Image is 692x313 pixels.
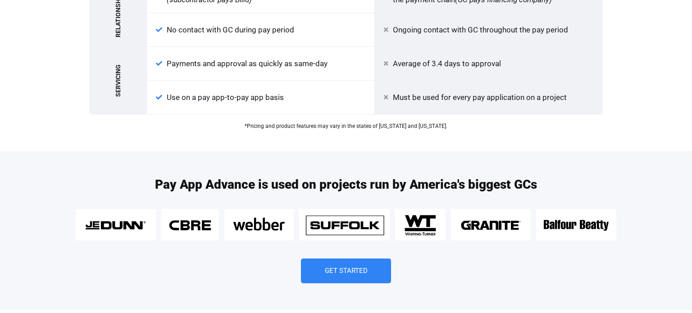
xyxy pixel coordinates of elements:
[89,123,603,129] div: *Pricing and product features may vary in the states of [US_STATE] and [US_STATE].
[146,47,375,81] div: Payments and approval as quickly as same-day
[374,47,603,81] div: Average of 3.4 days to approval
[374,13,603,47] div: Ongoing contact with GC throughout the pay period
[374,81,603,114] div: Must be used for every pay application on a project
[325,268,368,274] span: Get Started
[146,81,375,114] div: Use on a pay app-to-pay app basis
[76,178,616,191] h3: Pay App Advance is used on projects run by America's biggest GCs
[301,259,391,283] a: Get Started
[146,13,375,47] div: No contact with GC during pay period
[115,64,121,97] span: Servicing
